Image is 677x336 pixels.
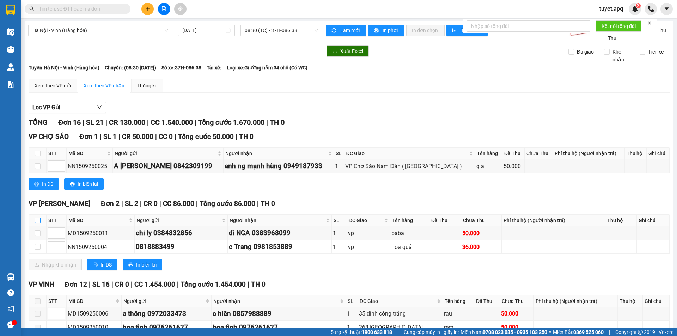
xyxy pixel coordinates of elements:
[333,243,346,251] div: 1
[647,20,652,25] span: close
[643,295,669,307] th: Ghi chú
[553,148,625,159] th: Phí thu hộ (Người nhận trả)
[406,25,445,36] button: In đơn chọn
[32,25,168,36] span: Hà Nội - Vinh (Hàng hóa)
[345,162,474,171] div: VP Chợ Sáo Nam Đàn ( [GEOGRAPHIC_DATA] )
[638,330,643,335] span: copyright
[89,280,91,288] span: |
[163,200,194,208] span: CC 86.000
[245,25,318,36] span: 08:30 (TC) - 37H-086.38
[64,178,104,190] button: printerIn biên lai
[32,103,60,112] span: Lọc VP Gửi
[476,162,501,171] div: q a
[83,118,84,127] span: |
[461,215,502,226] th: Chưa Thu
[637,215,670,226] th: Ghi chú
[327,45,369,57] button: downloadXuất Excel
[151,118,193,127] span: CC 1.540.000
[136,228,226,238] div: chi ly 0384832856
[368,25,404,36] button: printerIn phơi
[610,48,634,63] span: Kho nhận
[68,162,111,171] div: NN1509250025
[29,65,99,71] b: Tuyến: Hà Nội - Vinh (Hàng hóa)
[136,242,226,252] div: 0818883499
[35,82,71,90] div: Xem theo VP gửi
[467,20,590,32] input: Nhập số tổng đài
[404,328,459,336] span: Cung cấp máy in - giấy in:
[141,3,154,15] button: plus
[236,133,237,141] span: |
[609,328,610,336] span: |
[159,133,173,141] span: CC 0
[347,309,357,318] div: 1
[115,280,129,288] span: CR 0
[195,118,196,127] span: |
[78,180,98,188] span: In biên lai
[605,215,636,226] th: Thu hộ
[68,243,133,251] div: NN1509250004
[67,226,135,240] td: MD1509250011
[391,229,428,238] div: baba
[181,280,246,288] span: Tổng cước 1.454.000
[161,64,201,72] span: Số xe: 37H-086.38
[502,148,525,159] th: Đã Thu
[444,309,473,318] div: rau
[207,64,221,72] span: Tài xế:
[645,48,666,56] span: Trên xe
[155,133,157,141] span: |
[182,26,224,34] input: 15/09/2025
[359,323,441,332] div: 263,[GEOGRAPHIC_DATA]
[158,3,170,15] button: file-add
[68,309,120,318] div: MD1509250006
[29,280,54,288] span: VP VINH
[140,200,142,208] span: |
[105,64,156,72] span: Chuyến: (08:30 [DATE])
[230,216,324,224] span: Người nhận
[534,295,618,307] th: Phí thu hộ (Người nhận trả)
[335,162,343,171] div: 1
[200,200,255,208] span: Tổng cước 86.000
[225,149,326,157] span: Người nhận
[122,133,153,141] span: CR 50.000
[29,102,106,113] button: Lọc VP Gửi
[7,321,14,328] span: message
[573,329,604,335] strong: 0369 525 060
[374,28,380,33] span: printer
[213,322,344,333] div: hoa tình 0976261627
[248,280,249,288] span: |
[196,200,198,208] span: |
[131,280,133,288] span: |
[647,148,670,159] th: Ghi chú
[632,6,638,12] img: icon-new-feature
[125,200,138,208] span: SL 2
[251,280,266,288] span: TH 0
[109,118,145,127] span: CR 130.000
[42,180,53,188] span: In DS
[462,229,500,238] div: 50.000
[114,161,222,171] div: A [PERSON_NAME] 0842309199
[178,133,234,141] span: Tổng cước 50.000
[362,329,392,335] strong: 1900 633 818
[136,216,220,224] span: Người gửi
[257,200,259,208] span: |
[332,215,347,226] th: SL
[34,182,39,187] span: printer
[67,240,135,254] td: NN1509250004
[174,3,187,15] button: aim
[39,5,122,13] input: Tìm tên, số ĐT hoặc mã đơn
[29,259,82,270] button: downloadNhập kho nhận
[7,273,14,281] img: warehouse-icon
[553,328,604,336] span: Miền Bắc
[444,323,473,332] div: rèm
[92,280,110,288] span: SL 16
[239,133,254,141] span: TH 0
[68,229,133,238] div: MD1509250011
[87,259,117,270] button: printerIn DS
[6,5,15,15] img: logo-vxr
[391,243,428,251] div: hoa quả
[625,148,647,159] th: Thu hộ
[648,6,654,12] img: phone-icon
[145,6,150,11] span: plus
[574,48,597,56] span: Đã giao
[660,3,673,15] button: caret-down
